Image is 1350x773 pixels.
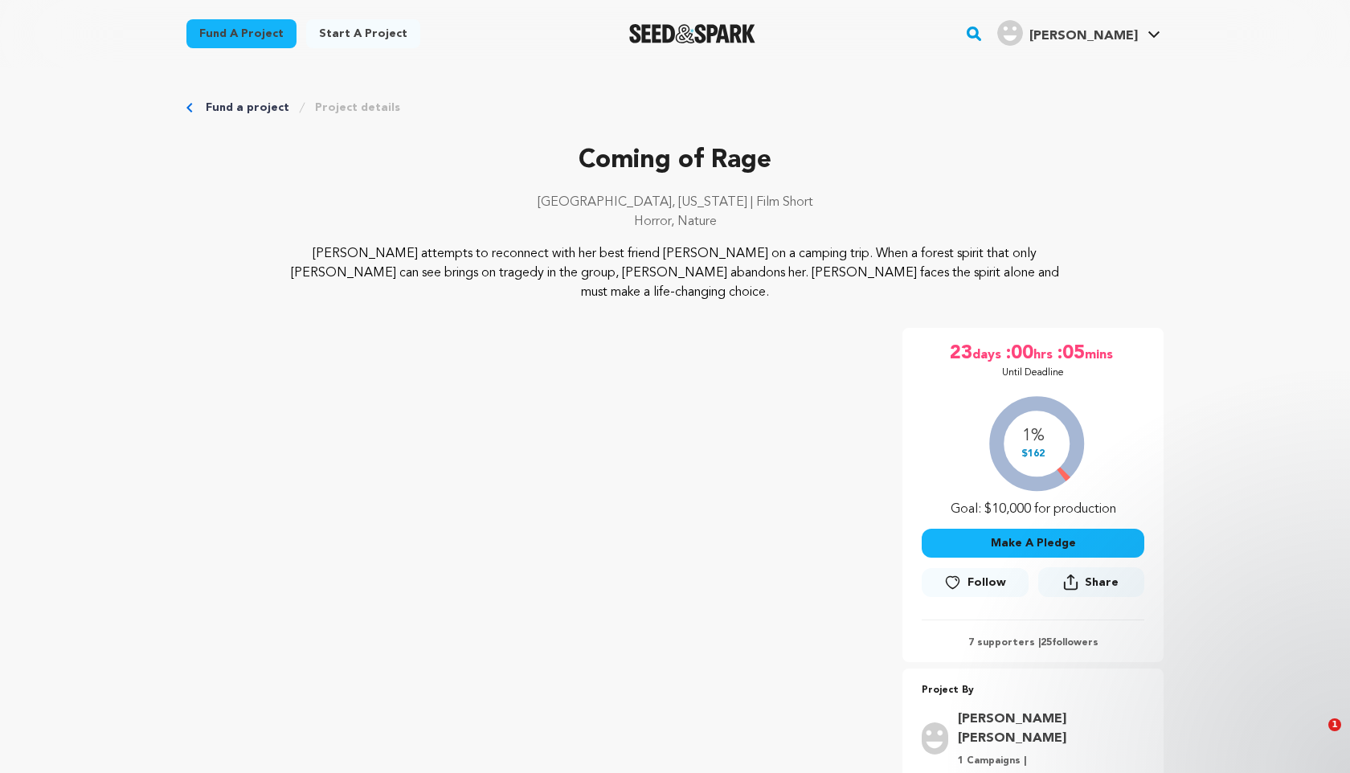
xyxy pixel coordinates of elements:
span: Follow [967,575,1006,591]
span: :00 [1004,341,1033,366]
p: Until Deadline [1002,366,1064,379]
button: Follow [922,568,1028,597]
p: Horror, Nature [186,212,1164,231]
img: user.png [922,722,947,755]
span: [PERSON_NAME] [1029,30,1138,43]
span: mins [1085,341,1116,366]
p: [PERSON_NAME] attempts to reconnect with her best friend [PERSON_NAME] on a camping trip. When a ... [284,244,1066,302]
p: 7 supporters | followers [922,636,1144,649]
a: Mahmoud G.'s Profile [994,17,1164,46]
div: Mahmoud G.'s Profile [997,20,1138,46]
p: [GEOGRAPHIC_DATA], [US_STATE] | Film Short [186,193,1164,212]
a: Start a project [306,19,420,48]
p: Coming of Rage [186,141,1164,180]
img: user.png [997,20,1023,46]
button: Share [1038,567,1144,597]
div: Breadcrumb [186,100,1164,116]
span: days [972,341,1004,366]
a: Fund a project [186,19,297,48]
a: Project details [315,100,400,116]
span: Mahmoud G.'s Profile [994,17,1164,51]
p: Project By [922,681,1144,700]
span: hrs [1033,341,1056,366]
a: Fund a project [206,100,289,116]
span: 23 [950,341,972,366]
span: :05 [1056,341,1085,366]
span: Share [1085,575,1119,591]
span: 1 [1328,718,1341,731]
a: Goto Adrianna Amy profile [958,710,1135,748]
span: Share [1038,567,1144,603]
iframe: Intercom live chat [1295,718,1334,757]
button: Make A Pledge [922,529,1144,558]
img: Seed&Spark Logo Dark Mode [629,24,755,43]
a: Seed&Spark Homepage [629,24,755,43]
p: 1 Campaigns | [958,755,1135,767]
